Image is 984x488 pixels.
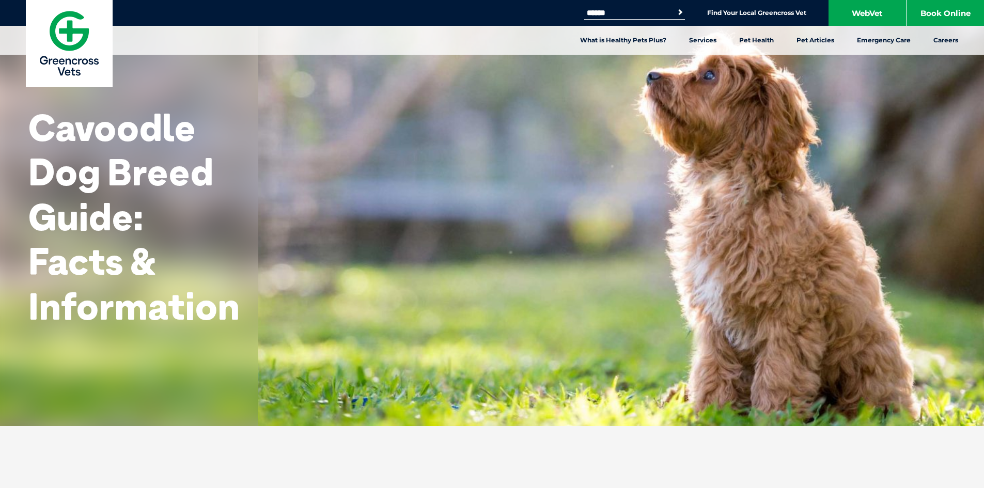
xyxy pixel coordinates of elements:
h1: Cavoodle Dog Breed Guide: Facts & Information [28,105,240,328]
a: Find Your Local Greencross Vet [707,9,806,17]
button: Search [675,7,685,18]
a: Careers [922,26,970,55]
a: Services [678,26,728,55]
a: Pet Articles [785,26,846,55]
a: Emergency Care [846,26,922,55]
a: What is Healthy Pets Plus? [569,26,678,55]
a: Pet Health [728,26,785,55]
